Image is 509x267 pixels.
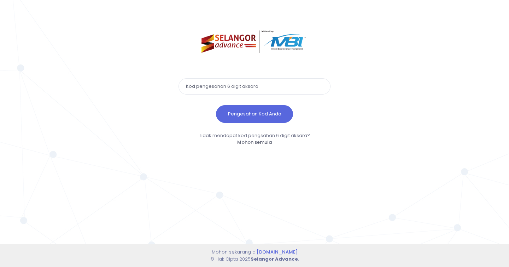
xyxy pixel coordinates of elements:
[216,105,293,123] button: Pengesahan Kod Anda
[179,78,330,95] input: Kod pengesahan 6 digit aksara
[201,30,308,53] img: selangor-advance.png
[257,249,298,255] a: [DOMAIN_NAME]
[237,139,272,146] a: Mohon semula
[199,132,310,139] span: Tidak mendapat kod pengsahan 6 digit aksara?
[251,256,298,262] strong: Selangor Advance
